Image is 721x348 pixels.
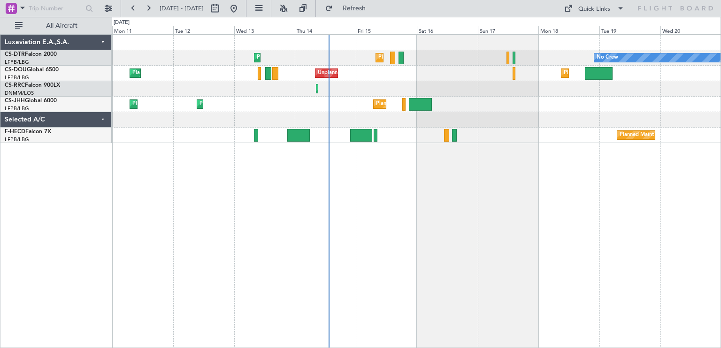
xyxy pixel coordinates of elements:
div: No Crew [597,51,618,65]
a: DNMM/LOS [5,90,34,97]
span: F-HECD [5,129,25,135]
div: [DATE] [114,19,130,27]
span: CS-DOU [5,67,27,73]
a: CS-DTRFalcon 2000 [5,52,57,57]
a: LFPB/LBG [5,105,29,112]
div: Quick Links [578,5,610,14]
div: Unplanned Maint [GEOGRAPHIC_DATA] ([GEOGRAPHIC_DATA]) [318,66,472,80]
a: CS-RRCFalcon 900LX [5,83,60,88]
a: LFPB/LBG [5,59,29,66]
button: Quick Links [560,1,629,16]
div: Wed 13 [234,26,295,34]
div: Planned Maint Sofia [257,51,305,65]
button: All Aircraft [10,18,102,33]
div: Sun 17 [478,26,539,34]
div: Mon 18 [538,26,599,34]
div: Tue 19 [599,26,660,34]
div: Sat 16 [417,26,478,34]
div: Tue 12 [173,26,234,34]
span: CS-RRC [5,83,25,88]
a: CS-DOUGlobal 6500 [5,67,59,73]
div: Planned Maint [GEOGRAPHIC_DATA] ([GEOGRAPHIC_DATA]) [199,97,347,111]
div: Planned Maint [GEOGRAPHIC_DATA] ([GEOGRAPHIC_DATA]) [564,66,712,80]
a: F-HECDFalcon 7X [5,129,51,135]
span: [DATE] - [DATE] [160,4,204,13]
span: CS-DTR [5,52,25,57]
span: Refresh [335,5,374,12]
div: Fri 15 [356,26,417,34]
div: Planned Maint [GEOGRAPHIC_DATA] ([GEOGRAPHIC_DATA]) [376,97,524,111]
input: Trip Number [29,1,83,15]
div: Planned Maint [GEOGRAPHIC_DATA] ([GEOGRAPHIC_DATA]) [132,97,280,111]
button: Refresh [321,1,377,16]
span: All Aircraft [24,23,99,29]
div: Mon 11 [112,26,173,34]
div: Planned Maint [GEOGRAPHIC_DATA] ([GEOGRAPHIC_DATA]) [132,66,280,80]
div: Planned Maint [GEOGRAPHIC_DATA] ([GEOGRAPHIC_DATA]) [378,51,526,65]
a: LFPB/LBG [5,136,29,143]
a: LFPB/LBG [5,74,29,81]
div: Thu 14 [295,26,356,34]
a: CS-JHHGlobal 6000 [5,98,57,104]
span: CS-JHH [5,98,25,104]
